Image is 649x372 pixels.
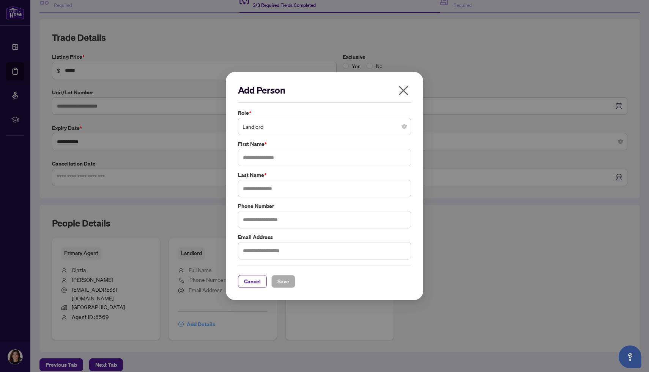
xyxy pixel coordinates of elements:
[238,140,411,148] label: First Name
[238,84,411,96] h2: Add Person
[243,119,406,134] span: Landlord
[244,275,261,288] span: Cancel
[238,171,411,179] label: Last Name
[238,275,267,288] button: Cancel
[397,84,410,97] span: close
[402,124,406,129] span: close-circle
[238,109,411,117] label: Role
[619,345,641,368] button: Open asap
[238,202,411,210] label: Phone Number
[238,233,411,241] label: Email Address
[271,275,295,288] button: Save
